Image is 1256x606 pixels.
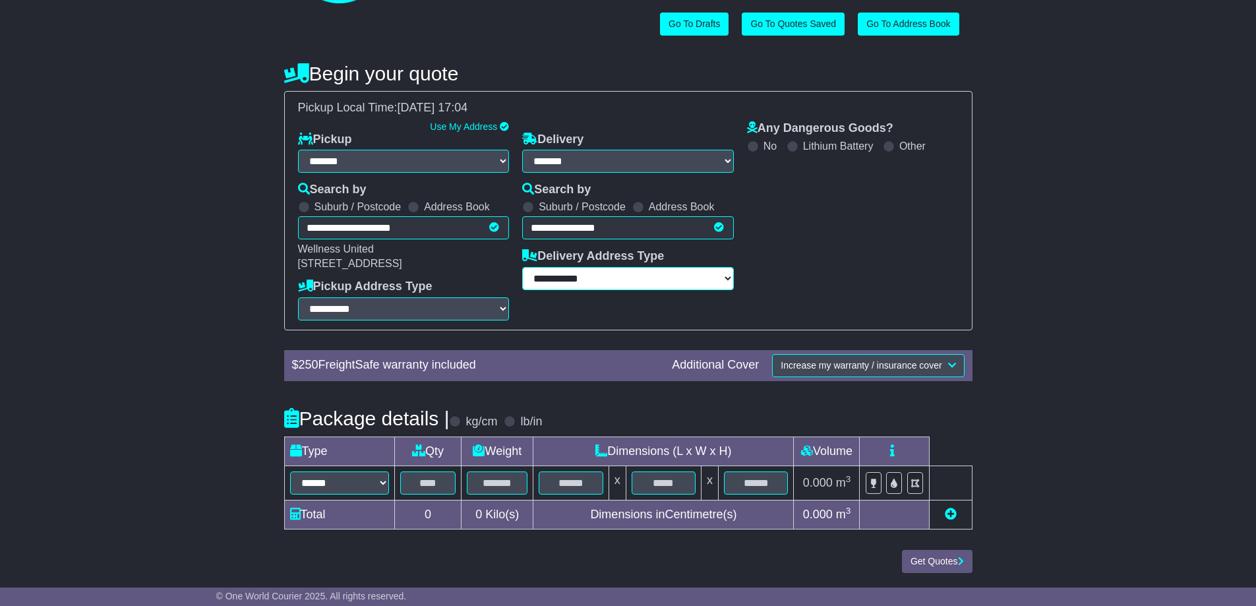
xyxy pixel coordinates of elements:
[794,437,860,466] td: Volume
[284,437,394,466] td: Type
[424,200,490,213] label: Address Book
[836,476,851,489] span: m
[781,360,942,371] span: Increase my warranty / insurance cover
[609,466,626,500] td: x
[702,466,719,500] td: x
[462,500,533,529] td: Kilo(s)
[291,101,965,115] div: Pickup Local Time:
[298,183,367,197] label: Search by
[475,508,482,521] span: 0
[462,437,533,466] td: Weight
[772,354,964,377] button: Increase my warranty / insurance cover
[846,474,851,484] sup: 3
[430,121,497,132] a: Use My Address
[803,476,833,489] span: 0.000
[660,13,729,36] a: Go To Drafts
[539,200,626,213] label: Suburb / Postcode
[945,508,957,521] a: Add new item
[298,243,374,255] span: Wellness United
[298,258,402,269] span: [STREET_ADDRESS]
[902,550,972,573] button: Get Quotes
[858,13,959,36] a: Go To Address Book
[299,358,318,371] span: 250
[398,101,468,114] span: [DATE] 17:04
[284,408,450,429] h4: Package details |
[522,249,664,264] label: Delivery Address Type
[314,200,402,213] label: Suburb / Postcode
[846,506,851,516] sup: 3
[747,121,893,136] label: Any Dangerous Goods?
[285,358,666,373] div: $ FreightSafe warranty included
[533,437,794,466] td: Dimensions (L x W x H)
[899,140,926,152] label: Other
[216,591,407,601] span: © One World Courier 2025. All rights reserved.
[649,200,715,213] label: Address Book
[803,140,874,152] label: Lithium Battery
[394,500,462,529] td: 0
[533,500,794,529] td: Dimensions in Centimetre(s)
[284,63,972,84] h4: Begin your quote
[520,415,542,429] label: lb/in
[803,508,833,521] span: 0.000
[522,133,583,147] label: Delivery
[763,140,777,152] label: No
[465,415,497,429] label: kg/cm
[742,13,845,36] a: Go To Quotes Saved
[394,437,462,466] td: Qty
[298,133,352,147] label: Pickup
[522,183,591,197] label: Search by
[298,280,433,294] label: Pickup Address Type
[836,508,851,521] span: m
[665,358,765,373] div: Additional Cover
[284,500,394,529] td: Total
